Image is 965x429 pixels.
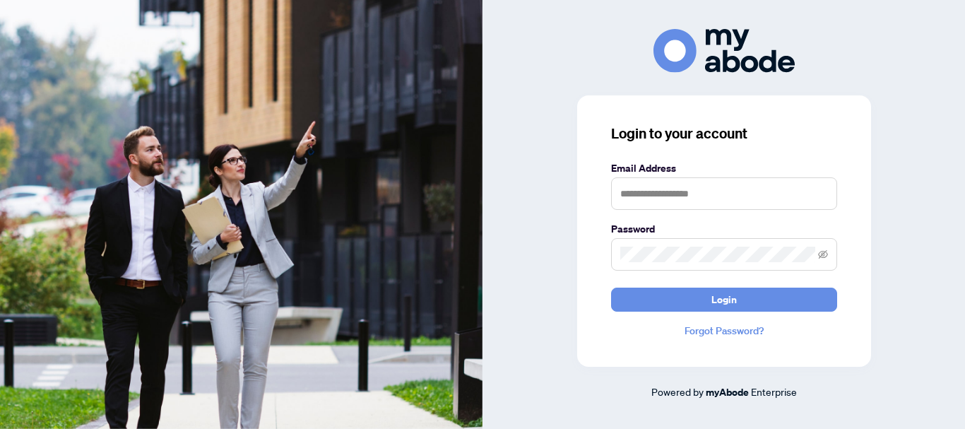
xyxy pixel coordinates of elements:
span: Enterprise [751,385,797,398]
span: eye-invisible [818,249,828,259]
button: Login [611,288,837,312]
span: Powered by [651,385,704,398]
h3: Login to your account [611,124,837,143]
label: Email Address [611,160,837,176]
a: Forgot Password? [611,323,837,339]
label: Password [611,221,837,237]
img: ma-logo [653,29,795,72]
a: myAbode [706,384,749,400]
span: Login [711,288,737,311]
